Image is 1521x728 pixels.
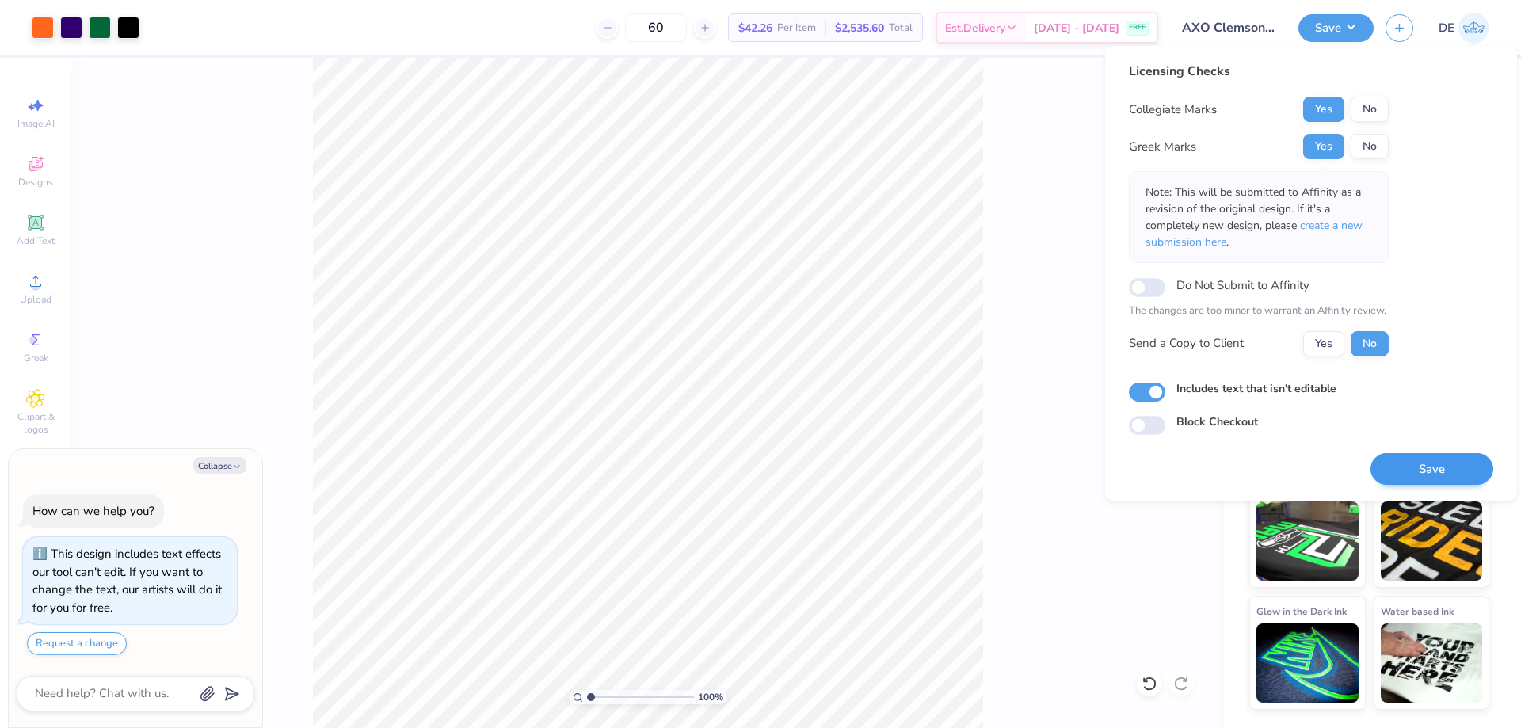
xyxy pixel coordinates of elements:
[1351,331,1389,356] button: No
[24,352,48,364] span: Greek
[1129,303,1389,319] p: The changes are too minor to warrant an Affinity review.
[1176,414,1258,430] label: Block Checkout
[193,457,246,474] button: Collapse
[698,690,723,704] span: 100 %
[1170,12,1287,44] input: Untitled Design
[1256,623,1359,703] img: Glow in the Dark Ink
[1351,97,1389,122] button: No
[1298,14,1374,42] button: Save
[17,117,55,130] span: Image AI
[1129,22,1146,33] span: FREE
[1176,275,1309,295] label: Do Not Submit to Affinity
[27,632,127,655] button: Request a change
[1256,501,1359,581] img: Neon Ink
[1176,380,1336,397] label: Includes text that isn't editable
[945,20,1005,36] span: Est. Delivery
[1256,603,1347,619] span: Glow in the Dark Ink
[1303,134,1344,159] button: Yes
[1303,331,1344,356] button: Yes
[1129,101,1217,119] div: Collegiate Marks
[32,546,222,616] div: This design includes text effects our tool can't edit. If you want to change the text, our artist...
[20,293,51,306] span: Upload
[32,503,154,519] div: How can we help you?
[1129,334,1244,353] div: Send a Copy to Client
[777,20,816,36] span: Per Item
[1129,138,1196,156] div: Greek Marks
[738,20,772,36] span: $42.26
[625,13,687,42] input: – –
[835,20,884,36] span: $2,535.60
[17,234,55,247] span: Add Text
[1381,623,1483,703] img: Water based Ink
[1370,453,1493,486] button: Save
[1381,603,1454,619] span: Water based Ink
[8,410,63,436] span: Clipart & logos
[1381,501,1483,581] img: Metallic & Glitter Ink
[1303,97,1344,122] button: Yes
[1439,13,1489,44] a: DE
[1129,62,1389,81] div: Licensing Checks
[18,176,53,189] span: Designs
[1458,13,1489,44] img: Djian Evardoni
[1351,134,1389,159] button: No
[1146,184,1372,250] p: Note: This will be submitted to Affinity as a revision of the original design. If it's a complete...
[1439,19,1454,37] span: DE
[889,20,913,36] span: Total
[1034,20,1119,36] span: [DATE] - [DATE]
